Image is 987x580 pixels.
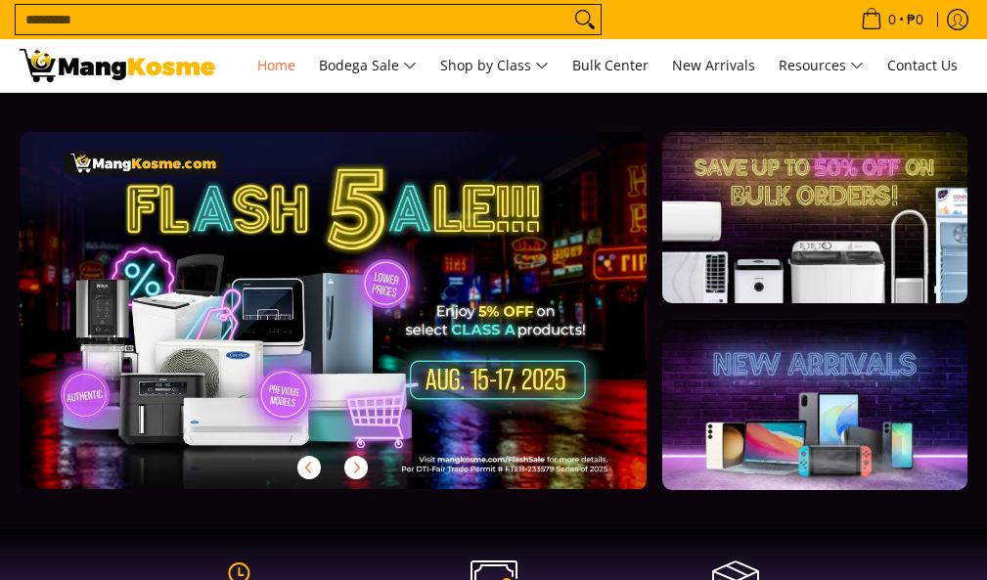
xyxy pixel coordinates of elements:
[877,39,967,92] a: Contact Us
[672,56,755,74] span: New Arrivals
[569,5,601,34] button: Search
[904,13,926,26] span: ₱0
[309,39,426,92] a: Bodega Sale
[235,39,967,92] nav: Main Menu
[779,54,864,78] span: Resources
[430,39,559,92] a: Shop by Class
[20,49,215,82] img: Mang Kosme: Your Home Appliances Warehouse Sale Partner!
[288,446,331,489] button: Previous
[572,56,649,74] span: Bulk Center
[662,39,765,92] a: New Arrivals
[20,132,709,520] a: More
[885,13,899,26] span: 0
[319,54,417,78] span: Bodega Sale
[855,9,929,30] span: •
[247,39,305,92] a: Home
[887,56,958,74] span: Contact Us
[440,54,549,78] span: Shop by Class
[769,39,874,92] a: Resources
[257,56,295,74] span: Home
[335,446,378,489] button: Next
[562,39,658,92] a: Bulk Center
